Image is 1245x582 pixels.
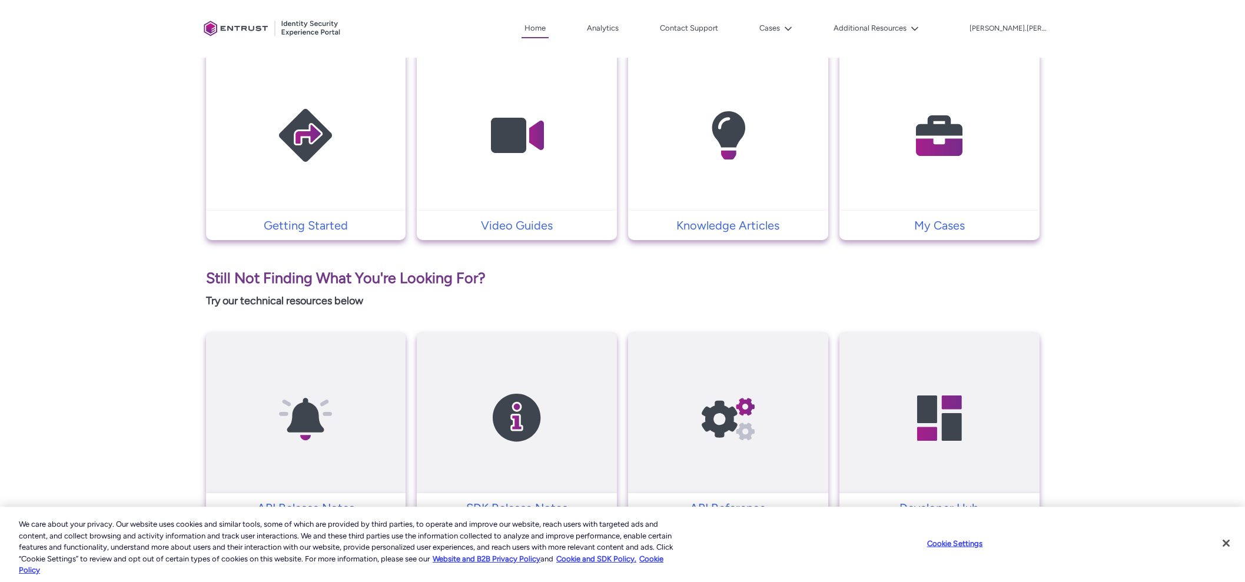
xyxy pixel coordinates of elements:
p: Developer Hub [845,499,1034,517]
img: Video Guides [461,72,573,199]
img: Knowledge Articles [672,72,784,199]
button: User Profile carl.lee [969,22,1047,34]
a: Getting Started [206,217,406,234]
img: Developer Hub [884,355,995,481]
a: My Cases [839,217,1040,234]
a: SDK Release Notes [417,499,617,517]
img: SDK Release Notes [461,355,573,481]
button: Cookie Settings [918,532,992,556]
p: API Release Notes [212,499,400,517]
a: Developer Hub [839,499,1040,517]
p: Knowledge Articles [634,217,822,234]
p: My Cases [845,217,1034,234]
a: Knowledge Articles [628,217,828,234]
a: Home [522,19,549,38]
a: API Release Notes [206,499,406,517]
button: Additional Resources [831,19,922,37]
a: Analytics, opens in new tab [584,19,622,37]
a: Contact Support [657,19,721,37]
a: Cookie and SDK Policy. [556,554,636,563]
p: Getting Started [212,217,400,234]
p: Video Guides [423,217,611,234]
p: API Reference [634,499,822,517]
a: More information about our cookie policy., opens in a new tab [433,554,540,563]
img: API Release Notes [250,355,361,481]
p: Try our technical resources below [206,293,1040,309]
button: Cases [756,19,795,37]
button: Close [1213,530,1239,556]
p: Still Not Finding What You're Looking For? [206,267,1040,290]
p: [PERSON_NAME].[PERSON_NAME] [970,25,1046,33]
a: Video Guides [417,217,617,234]
div: We care about your privacy. Our website uses cookies and similar tools, some of which are provide... [19,518,685,576]
img: Getting Started [250,72,361,199]
img: My Cases [884,72,995,199]
img: API Reference [672,355,784,481]
a: API Reference [628,499,828,517]
p: SDK Release Notes [423,499,611,517]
